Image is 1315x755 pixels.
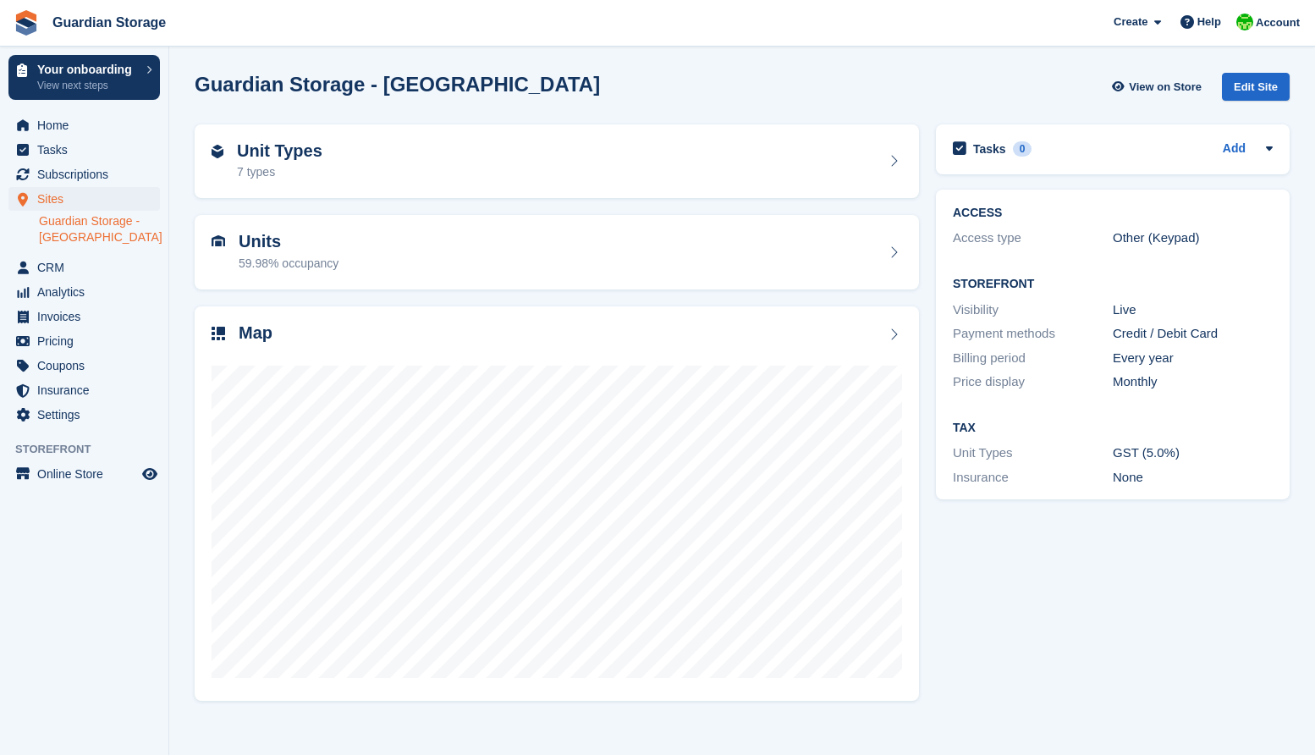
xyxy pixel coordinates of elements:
div: Credit / Debit Card [1113,324,1273,344]
a: menu [8,280,160,304]
div: Visibility [953,300,1113,320]
div: Edit Site [1222,73,1290,101]
a: menu [8,256,160,279]
div: Insurance [953,468,1113,488]
a: Guardian Storage [46,8,173,36]
a: menu [8,329,160,353]
div: None [1113,468,1273,488]
a: menu [8,138,160,162]
a: menu [8,163,160,186]
img: stora-icon-8386f47178a22dfd0bd8f6a31ec36ba5ce8667c1dd55bd0f319d3a0aa187defe.svg [14,10,39,36]
div: Unit Types [953,444,1113,463]
h2: Storefront [953,278,1273,291]
a: Preview store [140,464,160,484]
span: CRM [37,256,139,279]
a: menu [8,403,160,427]
div: Billing period [953,349,1113,368]
div: Price display [953,372,1113,392]
div: Payment methods [953,324,1113,344]
img: unit-type-icn-2b2737a686de81e16bb02015468b77c625bbabd49415b5ef34ead5e3b44a266d.svg [212,145,223,158]
span: Insurance [37,378,139,402]
a: Map [195,306,919,702]
img: map-icn-33ee37083ee616e46c38cad1a60f524a97daa1e2b2c8c0bc3eb3415660979fc1.svg [212,327,225,340]
span: Online Store [37,462,139,486]
a: menu [8,462,160,486]
span: View on Store [1129,79,1202,96]
span: Account [1256,14,1300,31]
span: Subscriptions [37,163,139,186]
span: Pricing [37,329,139,353]
a: menu [8,113,160,137]
span: Tasks [37,138,139,162]
span: Coupons [37,354,139,377]
div: Access type [953,229,1113,248]
div: Monthly [1113,372,1273,392]
a: Unit Types 7 types [195,124,919,199]
h2: Guardian Storage - [GEOGRAPHIC_DATA] [195,73,600,96]
a: Units 59.98% occupancy [195,215,919,289]
p: Your onboarding [37,63,138,75]
span: Help [1197,14,1221,30]
img: Andrew Kinakin [1236,14,1253,30]
img: unit-icn-7be61d7bf1b0ce9d3e12c5938cc71ed9869f7b940bace4675aadf7bd6d80202e.svg [212,235,225,247]
div: Every year [1113,349,1273,368]
a: Guardian Storage - [GEOGRAPHIC_DATA] [39,213,160,245]
a: menu [8,354,160,377]
h2: Tasks [973,141,1006,157]
h2: Tax [953,422,1273,435]
h2: Unit Types [237,141,322,161]
span: Storefront [15,441,168,458]
h2: Map [239,323,272,343]
div: 0 [1013,141,1032,157]
span: Settings [37,403,139,427]
span: Create [1114,14,1147,30]
a: menu [8,187,160,211]
h2: Units [239,232,338,251]
a: Your onboarding View next steps [8,55,160,100]
div: Other (Keypad) [1113,229,1273,248]
h2: ACCESS [953,207,1273,220]
div: Live [1113,300,1273,320]
a: View on Store [1109,73,1208,101]
span: Analytics [37,280,139,304]
div: GST (5.0%) [1113,444,1273,463]
span: Home [37,113,139,137]
a: Add [1223,140,1246,159]
div: 7 types [237,163,322,181]
span: Invoices [37,305,139,328]
a: Edit Site [1222,73,1290,107]
span: Sites [37,187,139,211]
div: 59.98% occupancy [239,255,338,273]
p: View next steps [37,78,138,93]
a: menu [8,378,160,402]
a: menu [8,305,160,328]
